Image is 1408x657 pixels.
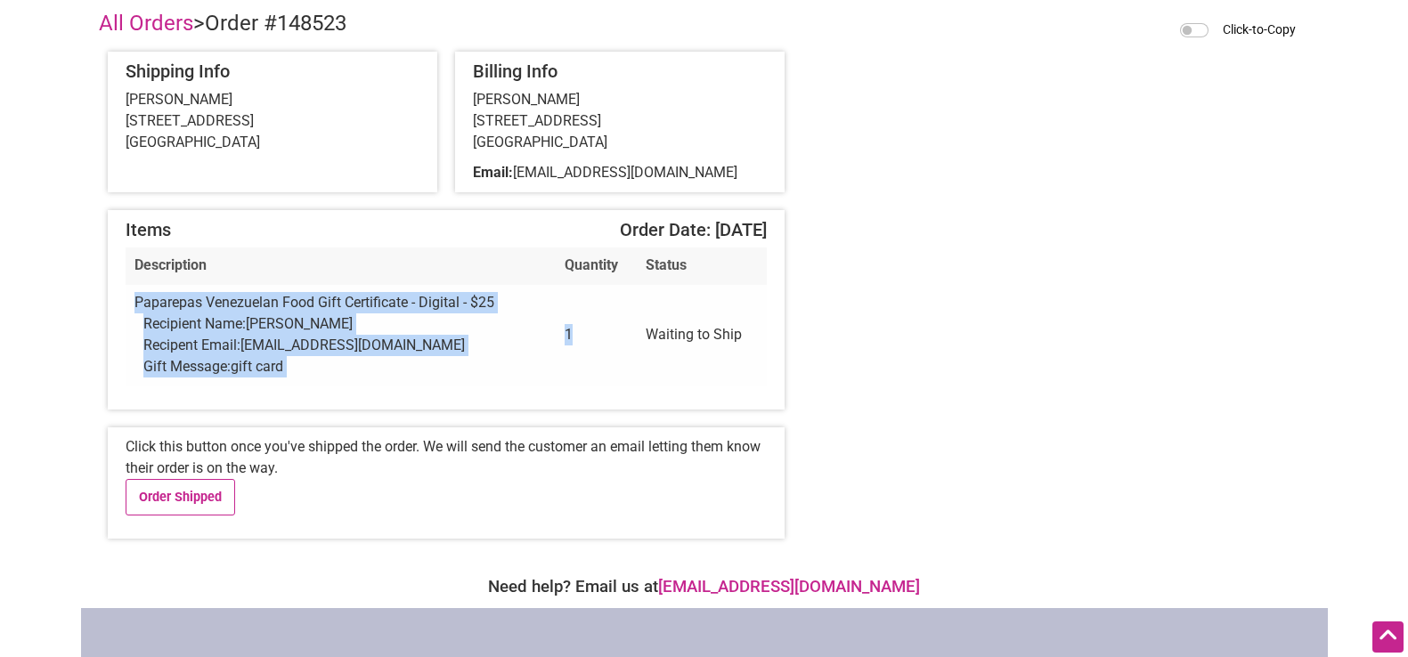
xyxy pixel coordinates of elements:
div: Click this button once you've shipped the order. We will send the customer an email letting them ... [108,427,785,539]
th: Quantity [556,247,637,285]
div: [PERSON_NAME] [STREET_ADDRESS] [GEOGRAPHIC_DATA] [126,89,419,153]
div: Paparepas Venezuelan Food Gift Certificate - Digital - $25 [134,292,547,377]
td: Waiting to Ship [637,285,767,386]
h5: Shipping Info [126,61,419,82]
a: [EMAIL_ADDRESS][DOMAIN_NAME] [658,577,920,596]
span: [PERSON_NAME] [246,315,353,332]
div: Need help? Email us at [90,574,1319,599]
span: Order Date: [DATE] [620,219,767,240]
span: [EMAIL_ADDRESS][DOMAIN_NAME] [240,337,465,353]
td: 1 [556,285,637,386]
b: Email: [473,164,513,181]
span: gift card [231,358,283,375]
div: Recipient Name: [143,313,547,335]
th: Description [126,247,556,285]
h4: > [99,11,346,36]
span: [EMAIL_ADDRESS][DOMAIN_NAME] [513,164,737,181]
h5: Billing Info [473,61,767,82]
a: All Orders [99,11,193,36]
div: Scroll Back to Top [1372,621,1404,653]
div: Recipent Email: [143,335,547,356]
a: Order Shipped [126,479,236,515]
div: Gift Message: [143,356,547,377]
div: When activated, clicking on any blue dashed outlined area will copy the contents to your clipboard. [1198,19,1310,41]
div: [PERSON_NAME] [STREET_ADDRESS] [GEOGRAPHIC_DATA] [473,89,767,153]
th: Status [637,247,767,285]
span: Order #148523 [205,11,346,36]
label: Click-to-Copy [1223,19,1296,41]
span: Items [126,219,171,240]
